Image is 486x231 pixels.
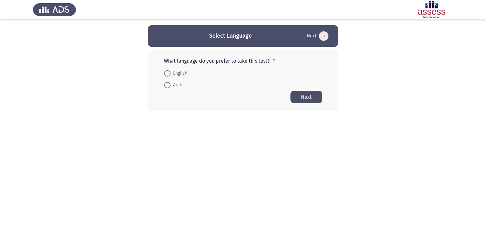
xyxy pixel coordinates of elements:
[171,70,187,77] span: English
[33,1,76,18] img: Assess Talent Management logo
[209,32,252,40] h3: Select Language
[164,58,322,64] p: What language do you prefer to take this test?
[410,1,453,18] img: Assessment logo of Development Assessment R1 (EN/AR)
[171,81,186,89] span: Arabic
[290,91,322,103] button: Start assessment
[305,31,330,41] button: Start assessment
